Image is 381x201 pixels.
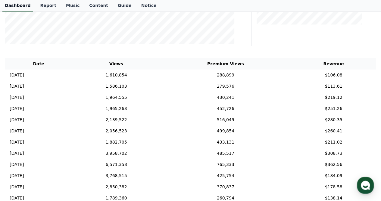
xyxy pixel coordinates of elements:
[72,170,160,181] td: 3,768,515
[291,170,376,181] td: $184.09
[291,125,376,137] td: $260.41
[291,114,376,125] td: $280.35
[160,92,291,103] td: 430,241
[291,58,376,70] th: Revenue
[160,125,291,137] td: 499,854
[160,148,291,159] td: 485,517
[72,137,160,148] td: 1,882,705
[291,103,376,114] td: $251.26
[72,159,160,170] td: 6,571,358
[10,139,24,145] p: [DATE]
[291,81,376,92] td: $113.61
[10,128,24,134] p: [DATE]
[78,151,116,166] a: Settings
[72,92,160,103] td: 1,964,555
[15,160,26,165] span: Home
[160,114,291,125] td: 516,049
[291,148,376,159] td: $308.73
[291,92,376,103] td: $219.12
[10,94,24,101] p: [DATE]
[50,160,68,165] span: Messages
[40,151,78,166] a: Messages
[10,83,24,89] p: [DATE]
[160,81,291,92] td: 279,576
[89,160,104,165] span: Settings
[160,181,291,193] td: 370,837
[10,72,24,78] p: [DATE]
[10,117,24,123] p: [DATE]
[72,114,160,125] td: 2,139,522
[291,137,376,148] td: $211.02
[160,159,291,170] td: 765,333
[10,161,24,168] p: [DATE]
[5,58,72,70] th: Date
[160,103,291,114] td: 452,726
[291,159,376,170] td: $362.56
[72,148,160,159] td: 3,958,702
[10,173,24,179] p: [DATE]
[2,151,40,166] a: Home
[160,170,291,181] td: 425,754
[160,58,291,70] th: Premium Views
[10,184,24,190] p: [DATE]
[291,70,376,81] td: $106.08
[291,181,376,193] td: $178.58
[10,150,24,157] p: [DATE]
[72,58,160,70] th: Views
[160,70,291,81] td: 288,899
[10,105,24,112] p: [DATE]
[160,137,291,148] td: 433,131
[72,81,160,92] td: 1,586,103
[72,103,160,114] td: 1,965,263
[72,125,160,137] td: 2,056,523
[72,181,160,193] td: 2,850,382
[72,70,160,81] td: 1,610,854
